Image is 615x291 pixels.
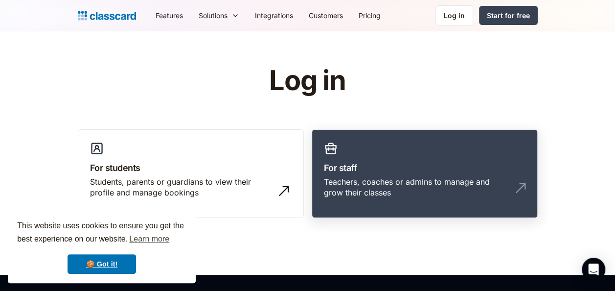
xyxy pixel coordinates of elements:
[312,129,538,218] a: For staffTeachers, coaches or admins to manage and grow their classes
[17,220,186,246] span: This website uses cookies to ensure you get the best experience on our website.
[324,176,506,198] div: Teachers, coaches or admins to manage and grow their classes
[444,10,465,21] div: Log in
[324,161,525,174] h3: For staff
[435,5,473,25] a: Log in
[479,6,538,25] a: Start for free
[582,258,605,281] div: Open Intercom Messenger
[199,10,228,21] div: Solutions
[247,4,301,26] a: Integrations
[90,161,292,174] h3: For students
[78,9,136,23] a: home
[128,232,171,246] a: learn more about cookies
[90,176,272,198] div: Students, parents or guardians to view their profile and manage bookings
[78,129,304,218] a: For studentsStudents, parents or guardians to view their profile and manage bookings
[351,4,388,26] a: Pricing
[68,254,136,274] a: dismiss cookie message
[487,10,530,21] div: Start for free
[148,4,191,26] a: Features
[191,4,247,26] div: Solutions
[301,4,351,26] a: Customers
[8,211,196,283] div: cookieconsent
[152,66,463,96] h1: Log in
